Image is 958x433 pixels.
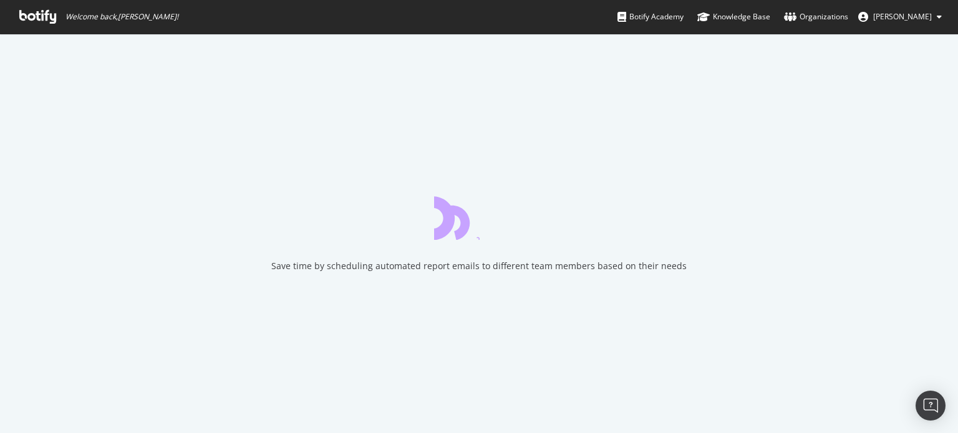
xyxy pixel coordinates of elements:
button: [PERSON_NAME] [848,7,952,27]
div: Organizations [784,11,848,23]
div: Open Intercom Messenger [916,391,946,421]
div: Save time by scheduling automated report emails to different team members based on their needs [271,260,687,272]
div: Knowledge Base [697,11,770,23]
div: Botify Academy [617,11,684,23]
div: animation [434,195,524,240]
span: Welcome back, [PERSON_NAME] ! [65,12,178,22]
span: andrew riker [873,11,932,22]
